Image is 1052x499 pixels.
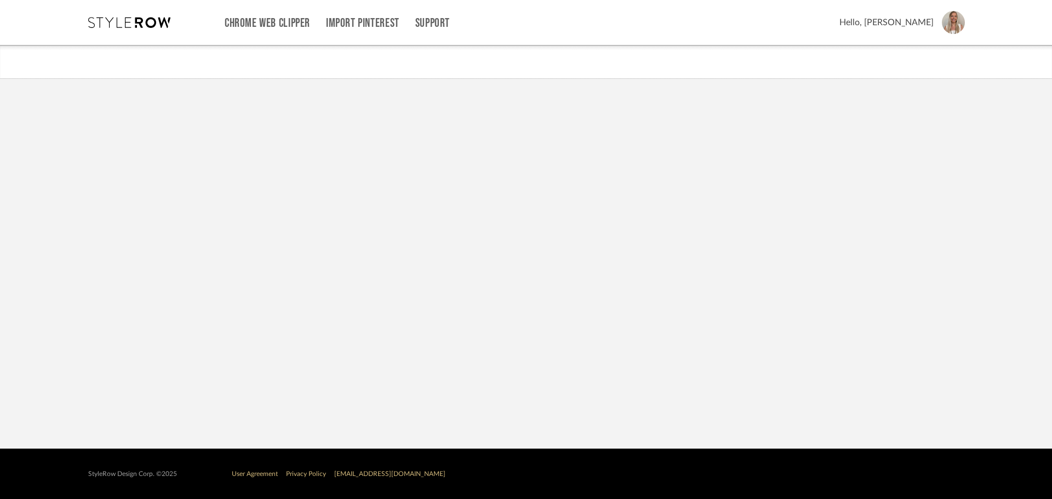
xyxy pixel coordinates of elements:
[334,471,445,477] a: [EMAIL_ADDRESS][DOMAIN_NAME]
[839,16,934,29] span: Hello, [PERSON_NAME]
[942,11,965,34] img: avatar
[88,470,177,478] div: StyleRow Design Corp. ©2025
[286,471,326,477] a: Privacy Policy
[225,19,310,28] a: Chrome Web Clipper
[415,19,450,28] a: Support
[326,19,399,28] a: Import Pinterest
[232,471,278,477] a: User Agreement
